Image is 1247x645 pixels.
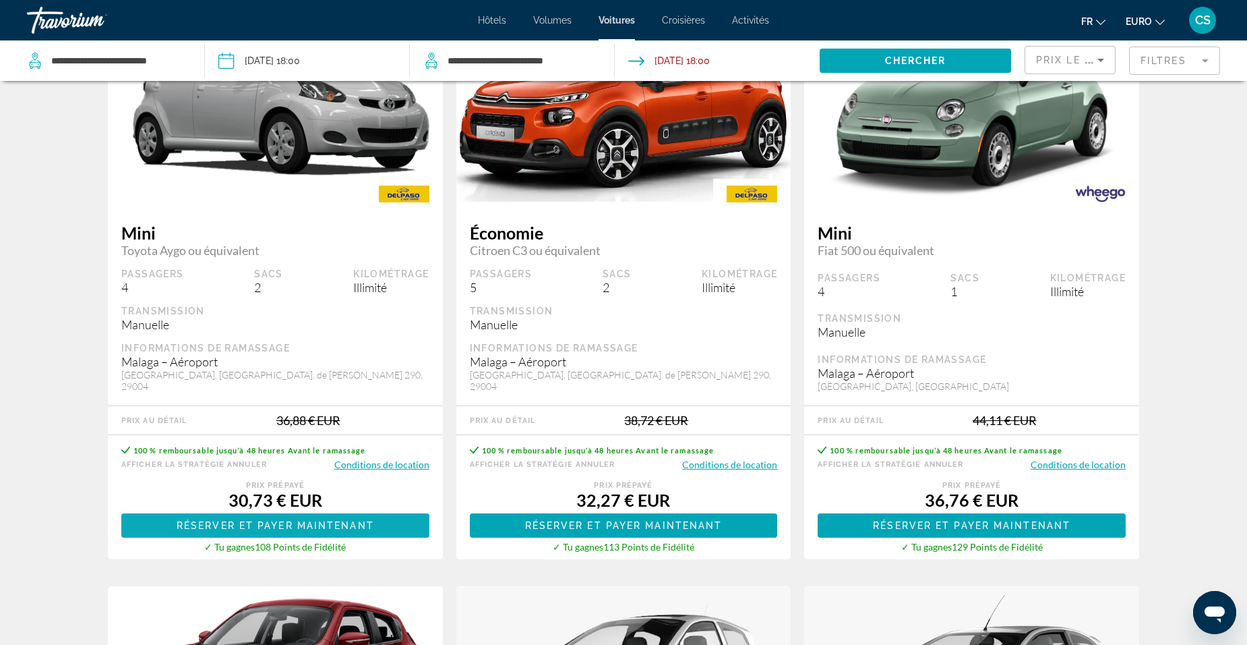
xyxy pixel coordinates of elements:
button: Changer de devise [1126,11,1165,31]
button: Afficher la stratégie Annuler [470,458,615,471]
div: Prix prépayé [818,481,1126,490]
a: Voitures [599,15,635,26]
div: Illimité [702,280,777,295]
div: Prix prépayé [470,481,778,490]
span: 100 % remboursable jusqu’à 48 heures Avant le ramassage [482,446,714,455]
div: [GEOGRAPHIC_DATA], [GEOGRAPHIC_DATA]. de [PERSON_NAME] 290, 29004 [470,369,778,392]
span: 129 Points de Fidélité [952,541,1043,553]
span: Réserver et payer maintenant [525,520,723,531]
div: 38,72 € EUR [624,413,688,428]
span: Chercher [885,55,946,66]
div: Manuelle [818,325,1126,339]
img: primary.png [108,18,443,185]
div: Passagers [121,268,184,280]
img: WHEEGO [1062,179,1139,209]
div: [GEOGRAPHIC_DATA], [GEOGRAPHIC_DATA]. de [PERSON_NAME] 290, 29004 [121,369,429,392]
span: Économie [470,223,778,243]
div: Prix au détail [818,416,883,425]
button: Conditions de location [334,458,429,471]
span: Réserver et payer maintenant [177,520,374,531]
a: Volumes [533,15,572,26]
div: 4 [121,280,184,295]
button: Réserver et payer maintenant [818,513,1126,538]
div: 44,11 € EUR [973,413,1037,428]
span: ✓ Tu gagnes [901,541,952,553]
div: 32,27 € EUR [470,490,778,510]
button: Conditions de location [1031,458,1126,471]
span: Prix le plus bas [1036,55,1142,65]
span: 100 % remboursable jusqu’à 48 heures Avant le ramassage [133,446,366,455]
div: Illimité [1050,284,1126,299]
div: Prix au détail [121,416,187,425]
button: Chercher [820,49,1011,73]
button: Date de restitution : 11 nov. 2025 18:00 [628,40,710,81]
div: Manuelle [470,317,778,332]
span: Fiat 500 ou équivalent [818,243,1126,258]
div: 2 [603,280,632,295]
button: Réserver et payer maintenant [121,513,429,538]
div: 36,76 € EUR [818,490,1126,510]
span: 100 % remboursable jusqu’à 48 heures Avant le ramassage [830,446,1062,455]
iframe: Bouton de lancement de la fenêtre de messagerie [1193,591,1236,634]
div: 4 [818,284,880,299]
div: Transmission [121,305,429,317]
div: Prix prépayé [121,481,429,490]
span: Toyota Aygo ou équivalent [121,243,429,258]
span: 108 Points de Fidélité [255,541,346,553]
span: Réserver et payer maintenant [873,520,1070,531]
div: 30,73 € EUR [121,490,429,510]
div: Informations de ramassage [470,342,778,354]
div: Malaga – Aéroport [818,366,1126,381]
div: 36,88 € EUR [276,413,340,428]
a: Travorium [27,3,162,38]
mat-select: Trier par [1036,52,1104,68]
button: Menu utilisateur [1185,6,1220,34]
div: Sacs [950,272,979,284]
button: Afficher la stratégie Annuler [818,458,963,471]
button: Conditions de location [682,458,777,471]
img: DELPASO [713,179,791,209]
span: Citroen C3 ou équivalent [470,243,778,258]
button: Changer la langue [1081,11,1105,31]
div: Transmission [818,312,1126,325]
span: ✓ Tu gagnes [204,541,255,553]
div: Prix au détail [470,416,535,425]
a: Croisières [662,15,705,26]
div: Informations de ramassage [818,354,1126,366]
div: Sacs [254,268,283,280]
a: Activités [732,15,769,26]
div: Kilométrage [702,268,777,280]
div: Transmission [470,305,778,317]
span: Mini [121,223,429,243]
div: Manuelle [121,317,429,332]
span: Fr [1081,16,1093,27]
span: ✓ Tu gagnes [553,541,603,553]
div: 1 [950,284,979,299]
div: Kilométrage [1050,272,1126,284]
span: CS [1195,13,1211,27]
div: Illimité [353,280,429,295]
div: 2 [254,280,283,295]
div: Passagers [818,272,880,284]
div: 5 [470,280,533,295]
a: Hôtels [478,15,506,26]
img: primary.png [456,1,791,202]
div: Passagers [470,268,533,280]
div: Informations de ramassage [121,342,429,354]
div: [GEOGRAPHIC_DATA], [GEOGRAPHIC_DATA] [818,381,1126,392]
button: Réserver et payer maintenant [470,513,778,538]
button: Afficher la stratégie Annuler [121,458,267,471]
span: Mini [818,223,1126,243]
button: Date de prise en charge : 04 nov. 2025 18:00 [218,40,300,81]
button: Filtre [1129,46,1220,76]
div: Kilométrage [353,268,429,280]
div: Malaga – Aéroport [470,354,778,369]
